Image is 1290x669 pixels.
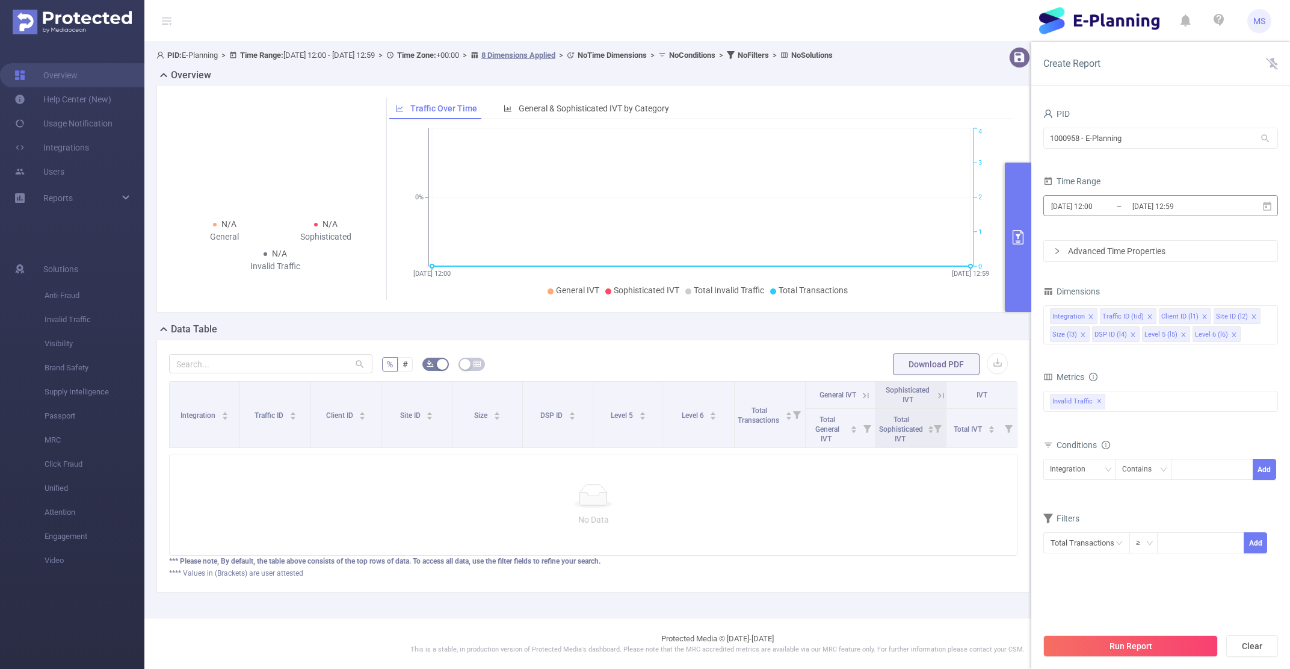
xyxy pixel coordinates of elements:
[1231,332,1237,339] i: icon: close
[14,87,111,111] a: Help Center (New)
[519,104,669,113] span: General & Sophisticated IVT by Category
[1226,635,1278,657] button: Clear
[1080,332,1086,339] i: icon: close
[1043,287,1100,296] span: Dimensions
[45,428,144,452] span: MRC
[222,410,229,414] i: icon: caret-up
[1052,309,1085,325] div: Integration
[1102,309,1144,325] div: Traffic ID (tid)
[788,382,805,447] i: Filter menu
[978,194,982,202] tspan: 2
[851,424,857,428] i: icon: caret-up
[1050,198,1147,214] input: Start date
[1244,532,1267,553] button: Add
[45,500,144,524] span: Attention
[1043,372,1084,382] span: Metrics
[1161,309,1199,325] div: Client ID (l1)
[322,219,338,229] span: N/A
[710,410,717,414] i: icon: caret-up
[167,51,182,60] b: PID:
[1089,373,1097,381] i: icon: info-circle
[819,391,856,399] span: General IVT
[1214,308,1261,324] li: Site ID (l2)
[1130,332,1136,339] i: icon: close
[45,404,144,428] span: Passport
[1144,327,1177,343] div: Level 5 (l5)
[1043,58,1100,69] span: Create Report
[1050,326,1090,342] li: Size (l3)
[1180,332,1187,339] i: icon: close
[709,410,717,417] div: Sort
[769,51,780,60] span: >
[886,386,930,404] span: Sophisticated IVT
[669,51,715,60] b: No Conditions
[1216,309,1248,325] div: Site ID (l2)
[289,410,297,417] div: Sort
[929,409,946,447] i: Filter menu
[952,270,989,278] tspan: [DATE] 12:59
[1050,459,1094,479] div: Integration
[45,524,144,549] span: Engagement
[1054,247,1061,255] i: icon: right
[1147,314,1153,321] i: icon: close
[1142,326,1190,342] li: Level 5 (l5)
[640,415,646,419] i: icon: caret-down
[1251,314,1257,321] i: icon: close
[1131,198,1229,214] input: End date
[289,410,296,414] i: icon: caret-up
[45,356,144,380] span: Brand Safety
[14,111,113,135] a: Usage Notification
[1136,533,1149,553] div: ≥
[1043,514,1079,523] span: Filters
[569,415,575,419] i: icon: caret-down
[222,415,229,419] i: icon: caret-down
[45,284,144,308] span: Anti-Fraud
[879,415,923,443] span: Total Sophisticated IVT
[893,353,980,375] button: Download PDF
[221,410,229,417] div: Sort
[1100,308,1156,324] li: Traffic ID (tid)
[555,51,567,60] span: >
[611,411,635,420] span: Level 5
[171,68,211,82] h2: Overview
[1092,326,1140,342] li: DSP ID (l4)
[1057,440,1110,450] span: Conditions
[1159,308,1211,324] li: Client ID (l1)
[1105,466,1112,475] i: icon: down
[1044,241,1277,261] div: icon: rightAdvanced Time Properties
[13,10,132,34] img: Protected Media
[255,411,285,420] span: Traffic ID
[272,249,287,258] span: N/A
[1102,441,1110,449] i: icon: info-circle
[1202,314,1208,321] i: icon: close
[978,128,982,136] tspan: 4
[14,160,64,184] a: Users
[1043,176,1100,186] span: Time Range
[221,219,236,229] span: N/A
[326,411,355,420] span: Client ID
[169,568,1017,579] div: **** Values in (Brackets) are user attested
[1050,308,1097,324] li: Integration
[715,51,727,60] span: >
[785,410,792,417] div: Sort
[1253,459,1276,480] button: Add
[988,428,995,432] i: icon: caret-down
[1088,314,1094,321] i: icon: close
[1160,466,1167,475] i: icon: down
[459,51,471,60] span: >
[156,51,833,60] span: E-Planning [DATE] 12:00 - [DATE] 12:59 +00:00
[1043,635,1218,657] button: Run Report
[14,135,89,160] a: Integrations
[410,104,477,113] span: Traffic Over Time
[43,186,73,210] a: Reports
[427,415,433,419] i: icon: caret-down
[45,476,144,500] span: Unified
[240,51,283,60] b: Time Range:
[426,410,433,417] div: Sort
[413,270,451,278] tspan: [DATE] 12:00
[978,228,982,236] tspan: 1
[395,104,404,113] i: icon: line-chart
[647,51,658,60] span: >
[397,51,436,60] b: Time Zone:
[493,410,501,417] div: Sort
